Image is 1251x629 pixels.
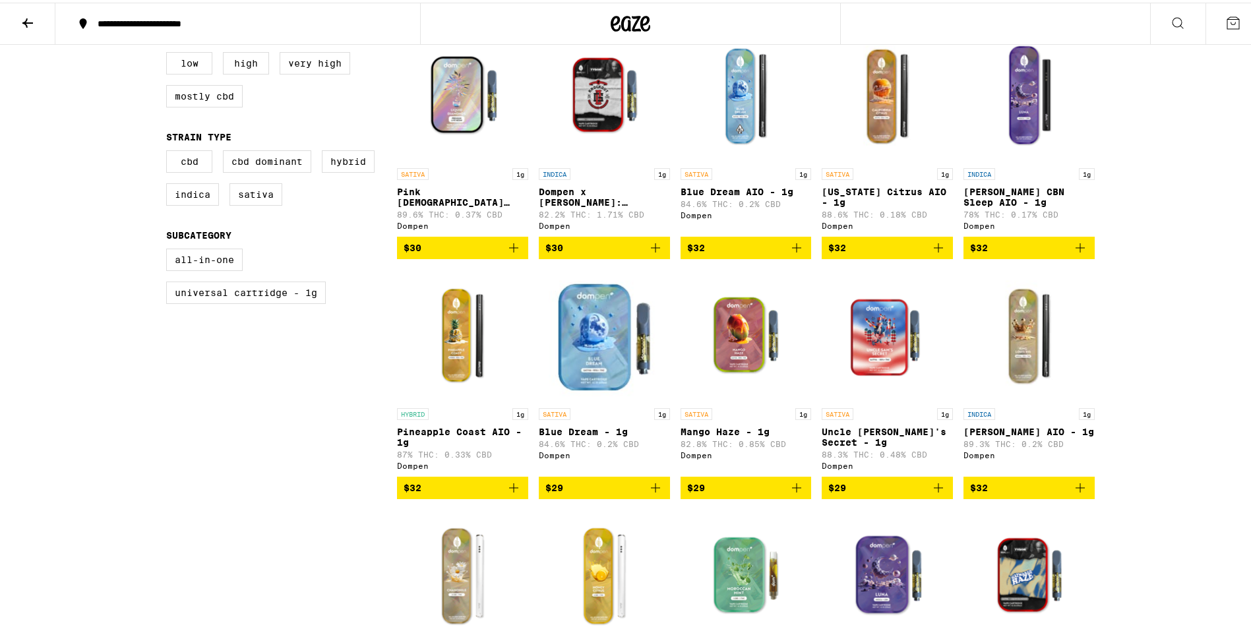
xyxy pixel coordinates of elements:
[970,480,988,491] span: $32
[822,459,953,467] div: Dompen
[681,424,812,434] p: Mango Haze - 1g
[822,405,853,417] p: SATIVA
[681,267,812,399] img: Dompen - Mango Haze - 1g
[828,480,846,491] span: $29
[963,165,995,177] p: INDICA
[681,184,812,195] p: Blue Dream AIO - 1g
[397,424,528,445] p: Pineapple Coast AIO - 1g
[822,424,953,445] p: Uncle [PERSON_NAME]'s Secret - 1g
[963,474,1095,496] button: Add to bag
[822,267,953,474] a: Open page for Uncle Sam's Secret - 1g from Dompen
[539,424,670,434] p: Blue Dream - 1g
[397,184,528,205] p: Pink [DEMOGRAPHIC_DATA] Live Resin Liquid Diamonds - 1g
[822,448,953,456] p: 88.3% THC: 0.48% CBD
[166,129,231,140] legend: Strain Type
[397,459,528,467] div: Dompen
[937,165,953,177] p: 1g
[166,49,212,72] label: Low
[539,165,570,177] p: INDICA
[654,405,670,417] p: 1g
[539,405,570,417] p: SATIVA
[539,219,670,227] div: Dompen
[397,234,528,256] button: Add to bag
[539,27,670,234] a: Open page for Dompen x Tyson: Knockout OG Live Resin Liquid Diamonds - 1g from Dompen
[687,240,705,251] span: $32
[822,27,953,234] a: Open page for California Citrus AIO - 1g from Dompen
[963,448,1095,457] div: Dompen
[166,227,231,238] legend: Subcategory
[822,234,953,256] button: Add to bag
[681,197,812,206] p: 84.6% THC: 0.2% CBD
[539,448,670,457] div: Dompen
[397,219,528,227] div: Dompen
[681,448,812,457] div: Dompen
[397,208,528,216] p: 89.6% THC: 0.37% CBD
[681,27,812,159] img: Dompen - Blue Dream AIO - 1g
[539,208,670,216] p: 82.2% THC: 1.71% CBD
[654,165,670,177] p: 1g
[687,480,705,491] span: $29
[397,165,429,177] p: SATIVA
[539,437,670,446] p: 84.6% THC: 0.2% CBD
[963,208,1095,216] p: 78% THC: 0.17% CBD
[795,165,811,177] p: 1g
[822,474,953,496] button: Add to bag
[397,27,528,234] a: Open page for Pink Jesus Live Resin Liquid Diamonds - 1g from Dompen
[404,480,421,491] span: $32
[681,165,712,177] p: SATIVA
[539,267,670,474] a: Open page for Blue Dream - 1g from Dompen
[963,219,1095,227] div: Dompen
[1079,405,1095,417] p: 1g
[963,27,1095,234] a: Open page for Luna CBN Sleep AIO - 1g from Dompen
[397,448,528,456] p: 87% THC: 0.33% CBD
[280,49,350,72] label: Very High
[166,82,243,105] label: Mostly CBD
[539,267,670,399] img: Dompen - Blue Dream - 1g
[681,234,812,256] button: Add to bag
[822,219,953,227] div: Dompen
[229,181,282,203] label: Sativa
[681,437,812,446] p: 82.8% THC: 0.85% CBD
[963,234,1095,256] button: Add to bag
[539,234,670,256] button: Add to bag
[822,165,853,177] p: SATIVA
[963,27,1095,159] img: Dompen - Luna CBN Sleep AIO - 1g
[822,27,953,159] img: Dompen - California Citrus AIO - 1g
[397,267,528,399] img: Dompen - Pineapple Coast AIO - 1g
[166,279,326,301] label: Universal Cartridge - 1g
[404,240,421,251] span: $30
[822,267,953,399] img: Dompen - Uncle Sam's Secret - 1g
[963,437,1095,446] p: 89.3% THC: 0.2% CBD
[681,405,712,417] p: SATIVA
[322,148,375,170] label: Hybrid
[963,184,1095,205] p: [PERSON_NAME] CBN Sleep AIO - 1g
[822,184,953,205] p: [US_STATE] Citrus AIO - 1g
[963,267,1095,399] img: Dompen - King Louis XIII AIO - 1g
[223,49,269,72] label: High
[828,240,846,251] span: $32
[681,474,812,496] button: Add to bag
[539,474,670,496] button: Add to bag
[937,405,953,417] p: 1g
[539,184,670,205] p: Dompen x [PERSON_NAME]: Knockout OG Live Resin Liquid Diamonds - 1g
[166,246,243,268] label: All-In-One
[166,181,219,203] label: Indica
[397,267,528,474] a: Open page for Pineapple Coast AIO - 1g from Dompen
[397,474,528,496] button: Add to bag
[545,240,563,251] span: $30
[970,240,988,251] span: $32
[397,27,528,159] img: Dompen - Pink Jesus Live Resin Liquid Diamonds - 1g
[545,480,563,491] span: $29
[963,267,1095,474] a: Open page for King Louis XIII AIO - 1g from Dompen
[963,424,1095,434] p: [PERSON_NAME] AIO - 1g
[397,405,429,417] p: HYBRID
[512,165,528,177] p: 1g
[681,208,812,217] div: Dompen
[822,208,953,216] p: 88.6% THC: 0.18% CBD
[681,27,812,234] a: Open page for Blue Dream AIO - 1g from Dompen
[512,405,528,417] p: 1g
[1079,165,1095,177] p: 1g
[166,148,212,170] label: CBD
[223,148,311,170] label: CBD Dominant
[963,405,995,417] p: INDICA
